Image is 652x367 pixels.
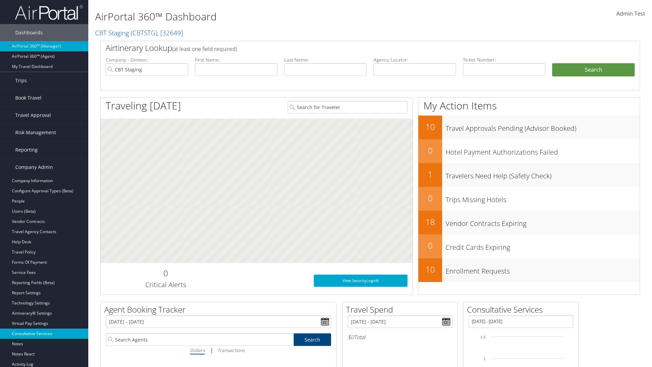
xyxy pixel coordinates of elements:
[418,169,442,180] h2: 1
[418,211,640,234] a: 18Vendor Contracts Expiring
[104,304,336,315] h2: Agent Booking Tracker
[106,333,293,346] input: Search Agents
[348,333,354,341] span: $0
[446,120,640,133] h3: Travel Approvals Pending (Advisor Booked)
[616,10,645,17] span: Admin Test
[552,63,635,77] button: Search
[15,124,56,141] span: Risk Management
[446,192,640,205] h3: Trips Missing Hotels
[467,304,578,315] h2: Consultative Services
[106,99,181,113] h1: Traveling [DATE]
[106,42,590,54] h2: Airtinerary Lookup
[15,4,83,20] img: airportal-logo.png
[418,240,442,251] h2: 0
[446,263,640,276] h3: Enrollment Requests
[481,335,486,339] tspan: 1.5
[418,192,442,204] h2: 0
[288,101,407,113] input: Search for Traveler
[418,216,442,228] h2: 18
[418,264,442,275] h2: 10
[172,45,237,53] span: (at least one field required)
[346,304,457,315] h2: Travel Spend
[418,234,640,258] a: 0Credit Cards Expiring
[418,99,640,113] h1: My Action Items
[15,24,43,41] span: Dashboards
[418,187,640,211] a: 0Trips Missing Hotels
[484,357,486,361] tspan: 1
[106,56,188,63] label: Company - Division:
[217,347,244,353] i: Transactions
[446,168,640,181] h3: Travelers Need Help (Safety Check)
[418,145,442,156] h2: 0
[294,333,331,346] a: Search
[418,258,640,282] a: 10Enrollment Requests
[418,121,442,133] h2: 10
[95,28,183,37] a: CBT Staging
[314,275,407,287] a: View SecurityLogic®
[446,215,640,228] h3: Vendor Contracts Expiring
[446,144,640,157] h3: Hotel Payment Authorizations Failed
[106,267,225,279] h2: 0
[190,347,205,353] i: Dollars
[15,72,27,89] span: Trips
[131,28,157,37] span: ( CBTSTG )
[195,56,277,63] label: First Name:
[106,280,225,290] h3: Critical Alerts
[95,10,462,24] h1: AirPortal 360™ Dashboard
[418,163,640,187] a: 1Travelers Need Help (Safety Check)
[15,89,41,106] span: Book Travel
[374,56,456,63] label: Agency Locator:
[418,139,640,163] a: 0Hotel Payment Authorizations Failed
[348,333,452,341] h6: Total
[106,346,331,354] div: |
[446,239,640,252] h3: Credit Cards Expiring
[463,56,545,63] label: Ticket Number:
[284,56,367,63] label: Last Name:
[157,28,183,37] span: , [ 32649 ]
[616,3,645,24] a: Admin Test
[15,159,53,176] span: Company Admin
[418,116,640,139] a: 10Travel Approvals Pending (Advisor Booked)
[15,107,51,124] span: Travel Approval
[15,141,38,158] span: Reporting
